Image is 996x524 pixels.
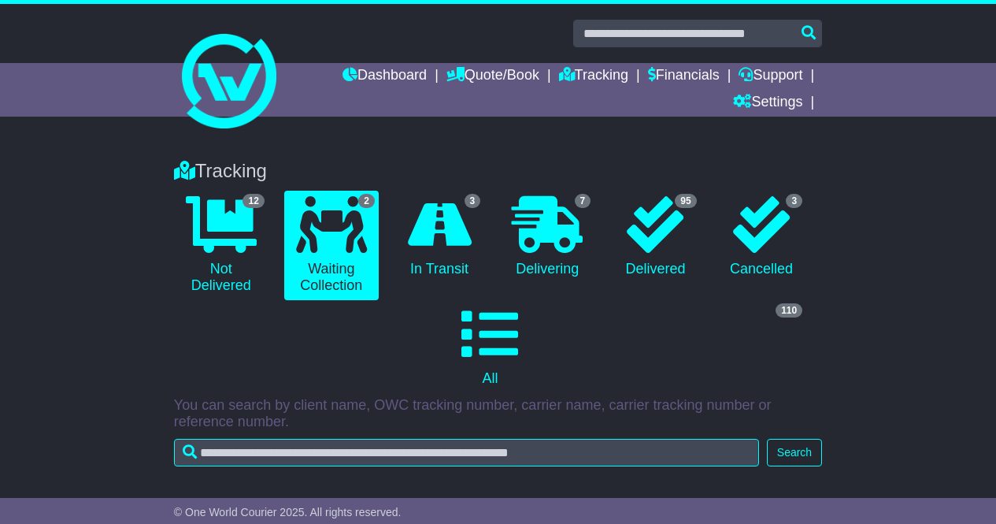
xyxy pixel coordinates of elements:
a: 110 All [174,300,806,393]
span: 110 [776,303,802,318]
a: 3 Cancelled [716,191,806,284]
a: 3 In Transit [394,191,484,284]
a: Dashboard [342,63,427,90]
a: 2 Waiting Collection [284,191,379,300]
a: Settings [733,90,802,117]
span: 95 [675,194,696,208]
a: Quote/Book [446,63,539,90]
span: © One World Courier 2025. All rights reserved. [174,506,402,518]
a: 12 Not Delivered [174,191,268,300]
span: 3 [465,194,481,208]
span: 7 [575,194,591,208]
a: Financials [648,63,720,90]
a: Support [739,63,802,90]
span: 2 [358,194,375,208]
p: You can search by client name, OWC tracking number, carrier name, carrier tracking number or refe... [174,397,822,431]
button: Search [767,439,822,466]
span: 3 [786,194,802,208]
a: Tracking [559,63,628,90]
div: Tracking [166,160,830,183]
a: 7 Delivering [500,191,594,284]
a: 95 Delivered [610,191,700,284]
span: 12 [243,194,264,208]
